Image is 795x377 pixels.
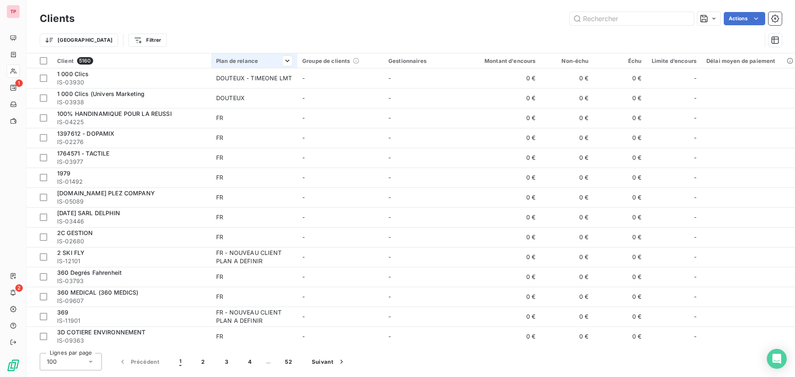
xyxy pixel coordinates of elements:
div: Open Intercom Messenger [767,349,787,369]
button: Actions [724,12,765,25]
td: 0 € [594,168,647,187]
span: IS-02276 [57,138,206,146]
div: Limite d’encours [652,58,696,64]
td: 0 € [541,307,594,327]
span: - [388,114,391,121]
h3: Clients [40,11,75,26]
span: Groupe de clients [302,58,350,64]
span: - [388,233,391,240]
span: - [694,233,696,241]
span: - [302,313,305,320]
span: 1764571 - TACTILE [57,150,110,157]
td: 0 € [470,327,541,346]
span: - [388,94,391,101]
div: FR [216,332,223,341]
td: 0 € [541,108,594,128]
span: - [388,74,391,82]
span: 3D COTIERE ENVIRONNEMENT [57,329,146,336]
span: - [694,293,696,301]
div: FR [216,273,223,281]
td: 0 € [470,68,541,88]
span: 360 Degrés Fahrenheit [57,269,122,276]
button: [GEOGRAPHIC_DATA] [40,34,118,47]
div: FR [216,233,223,241]
div: Non-échu [546,58,589,64]
span: - [302,174,305,181]
span: IS-12101 [57,257,206,265]
span: 2 SKI FLY [57,249,84,256]
span: 369 [57,309,68,316]
span: - [388,174,391,181]
span: - [694,213,696,221]
span: [DOMAIN_NAME] PLEZ COMPANY [57,190,155,197]
span: - [694,193,696,202]
td: 0 € [470,267,541,287]
td: 0 € [541,128,594,148]
span: 2C GESTION [57,229,93,236]
div: FR [216,154,223,162]
span: - [694,253,696,261]
td: 0 € [470,88,541,108]
td: 0 € [470,247,541,267]
td: 0 € [594,307,647,327]
input: Rechercher [570,12,694,25]
span: - [302,293,305,300]
td: 0 € [541,227,594,247]
td: 0 € [594,187,647,207]
td: 0 € [594,327,647,346]
button: 2 [191,353,214,370]
td: 0 € [541,287,594,307]
span: - [388,154,391,161]
td: 0 € [470,307,541,327]
span: IS-03977 [57,158,206,166]
span: … [262,355,275,368]
div: FR [216,114,223,122]
span: - [302,253,305,260]
div: FR - NOUVEAU CLIENT PLAN A DEFINIR [216,308,292,325]
div: FR - NOUVEAU CLIENT PLAN A DEFINIR [216,249,292,265]
div: FR [216,193,223,202]
td: 0 € [541,148,594,168]
span: - [694,94,696,102]
td: 0 € [594,148,647,168]
div: Montant d'encours [475,58,536,64]
span: - [694,114,696,122]
span: 1 [15,79,23,87]
td: 0 € [594,207,647,227]
span: - [302,214,305,221]
td: 0 € [470,287,541,307]
span: 2 [15,284,23,292]
button: 1 [169,353,191,370]
span: 1 000 Clics [57,70,89,77]
div: Délai moyen de paiement [706,58,795,64]
span: IS-11901 [57,317,206,325]
img: Logo LeanPay [7,359,20,372]
span: 1979 [57,170,71,177]
span: Client [57,58,74,64]
div: DOUTEUX [216,94,245,102]
div: DOUTEUX - TIMEONE LMT [216,74,292,82]
span: - [302,114,305,121]
div: Échu [599,58,642,64]
td: 0 € [594,88,647,108]
td: 0 € [541,267,594,287]
td: 0 € [470,148,541,168]
td: 0 € [594,68,647,88]
span: - [388,134,391,141]
span: - [302,194,305,201]
span: - [694,273,696,281]
span: - [694,134,696,142]
span: IS-02680 [57,237,206,245]
span: - [388,293,391,300]
span: 5160 [77,57,93,65]
button: Précédent [108,353,169,370]
span: 100 [47,358,57,366]
span: IS-03793 [57,277,206,285]
td: 0 € [470,227,541,247]
span: - [694,173,696,182]
span: 1397612 - DOPAMIX [57,130,115,137]
span: - [694,154,696,162]
td: 0 € [541,187,594,207]
td: 0 € [594,287,647,307]
span: IS-03930 [57,78,206,86]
